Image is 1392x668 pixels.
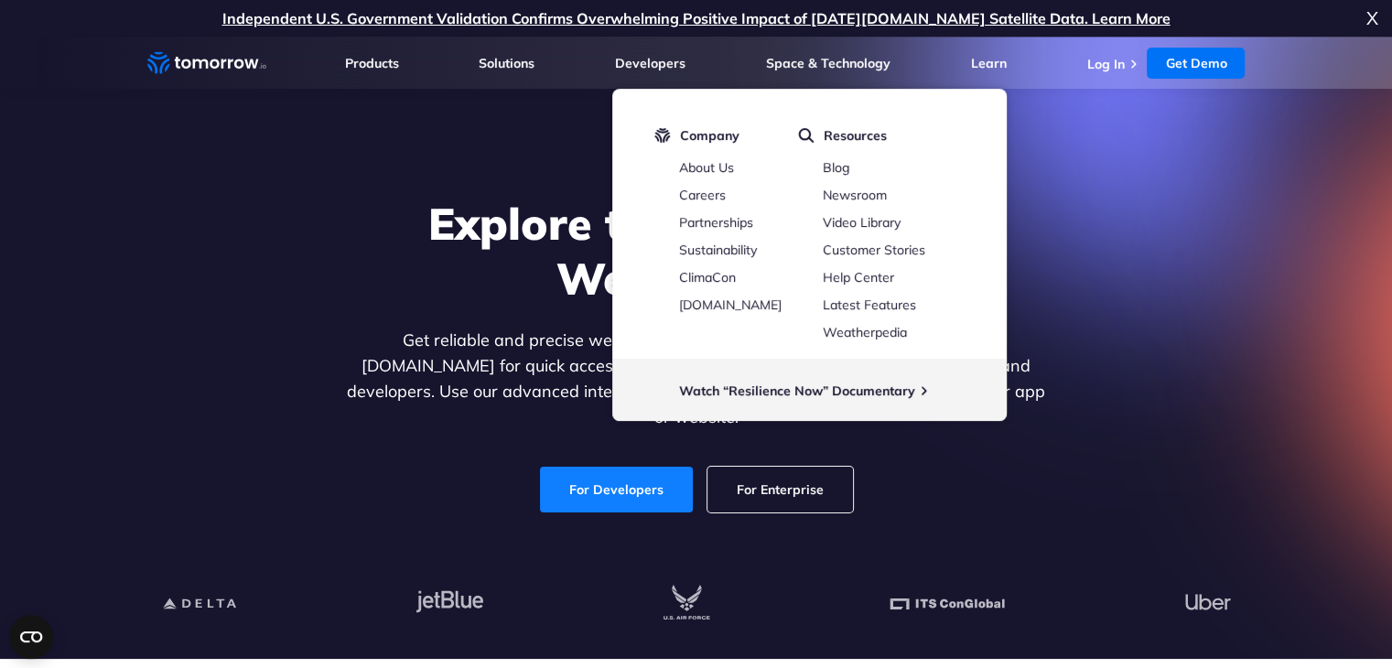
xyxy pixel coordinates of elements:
a: Independent U.S. Government Validation Confirms Overwhelming Positive Impact of [DATE][DOMAIN_NAM... [222,9,1171,27]
img: magnifier.svg [798,127,815,144]
a: Partnerships [679,214,753,231]
a: Developers [615,55,685,71]
a: Blog [823,159,849,176]
img: tio-logo-icon.svg [654,127,671,144]
a: Solutions [479,55,534,71]
h1: Explore the World’s Best Weather API [343,196,1050,306]
p: Get reliable and precise weather data through our free API. Count on [DATE][DOMAIN_NAME] for quic... [343,328,1050,430]
a: Space & Technology [766,55,890,71]
span: Resources [824,127,887,144]
a: Products [345,55,399,71]
a: Learn [971,55,1007,71]
a: Help Center [823,269,894,286]
a: About Us [679,159,734,176]
a: Get Demo [1147,48,1245,79]
a: For Developers [540,467,693,512]
button: Open CMP widget [9,615,53,659]
a: Careers [679,187,726,203]
a: Customer Stories [823,242,925,258]
a: ClimaCon [679,269,736,286]
a: Log In [1086,56,1124,72]
a: Latest Features [823,296,916,313]
a: [DOMAIN_NAME] [679,296,782,313]
span: Company [680,127,739,144]
a: Video Library [823,214,901,231]
a: Weatherpedia [823,324,907,340]
a: Sustainability [679,242,757,258]
a: Home link [147,49,266,77]
a: Watch “Resilience Now” Documentary [679,382,915,399]
a: Newsroom [823,187,887,203]
a: For Enterprise [707,467,853,512]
